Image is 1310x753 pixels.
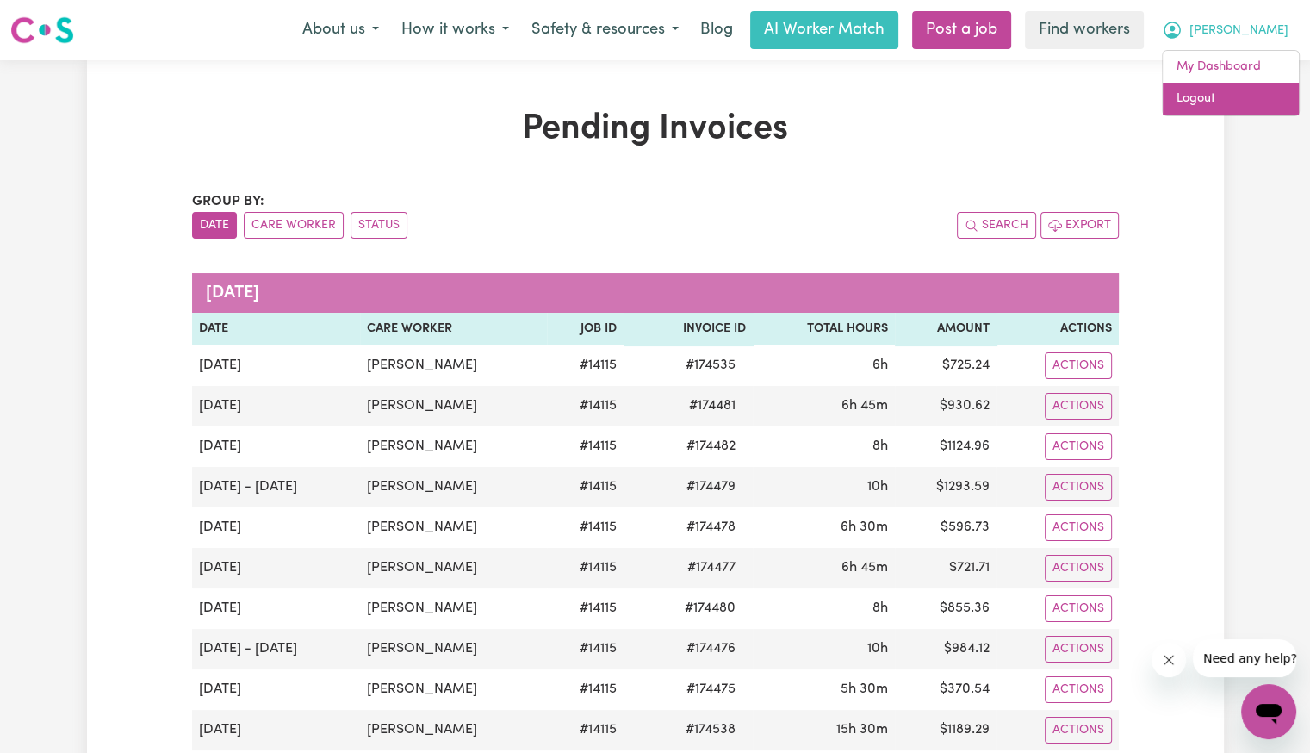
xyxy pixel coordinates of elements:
td: [DATE] [192,507,361,548]
td: [PERSON_NAME] [360,507,547,548]
span: Group by: [192,195,264,208]
span: 6 hours 45 minutes [841,561,888,575]
a: AI Worker Match [750,11,898,49]
th: Total Hours [753,313,896,345]
button: About us [291,12,390,48]
span: [PERSON_NAME] [1189,22,1288,40]
button: Actions [1045,676,1112,703]
td: [DATE] - [DATE] [192,467,361,507]
span: 15 hours 30 minutes [836,723,888,737]
button: Actions [1045,514,1112,541]
th: Amount [895,313,996,345]
a: Find workers [1025,11,1144,49]
a: Post a job [912,11,1011,49]
span: 6 hours [872,358,888,372]
td: $ 596.73 [895,507,996,548]
a: Careseekers logo [10,10,74,50]
img: Careseekers logo [10,15,74,46]
span: 10 hours [867,480,888,494]
td: [PERSON_NAME] [360,710,547,750]
button: Export [1040,212,1119,239]
button: Actions [1045,474,1112,501]
td: $ 725.24 [895,345,996,386]
td: [DATE] [192,345,361,386]
button: sort invoices by care worker [244,212,344,239]
span: 10 hours [867,642,888,656]
span: 8 hours [872,439,888,453]
a: My Dashboard [1163,51,1299,84]
span: 6 hours 30 minutes [841,520,888,534]
td: # 14115 [547,588,624,629]
td: # 14115 [547,345,624,386]
button: Actions [1045,433,1112,460]
td: # 14115 [547,386,624,426]
td: [DATE] [192,386,361,426]
td: $ 1124.96 [895,426,996,467]
span: # 174476 [676,638,746,659]
td: [DATE] [192,426,361,467]
th: Actions [996,313,1119,345]
button: How it works [390,12,520,48]
span: # 174479 [676,476,746,497]
td: [DATE] [192,548,361,588]
span: # 174482 [676,436,746,457]
td: [PERSON_NAME] [360,467,547,507]
td: # 14115 [547,629,624,669]
td: # 14115 [547,548,624,588]
span: # 174535 [675,355,746,376]
td: [PERSON_NAME] [360,669,547,710]
td: $ 855.36 [895,588,996,629]
th: Care Worker [360,313,547,345]
td: [DATE] [192,588,361,629]
button: Actions [1045,352,1112,379]
button: sort invoices by paid status [351,212,407,239]
button: Actions [1045,555,1112,582]
iframe: Message from company [1193,639,1296,677]
th: Date [192,313,361,345]
a: Logout [1163,83,1299,115]
td: # 14115 [547,426,624,467]
td: $ 1293.59 [895,467,996,507]
span: # 174475 [676,679,746,700]
td: [PERSON_NAME] [360,629,547,669]
td: [DATE] [192,669,361,710]
div: My Account [1162,50,1300,116]
td: [PERSON_NAME] [360,386,547,426]
td: $ 721.71 [895,548,996,588]
td: [PERSON_NAME] [360,426,547,467]
a: Blog [690,11,743,49]
td: $ 370.54 [895,669,996,710]
button: Search [957,212,1036,239]
th: Job ID [547,313,624,345]
span: # 174480 [674,598,746,619]
td: # 14115 [547,467,624,507]
span: # 174477 [677,557,746,578]
td: $ 930.62 [895,386,996,426]
iframe: Button to launch messaging window [1241,684,1296,739]
button: Safety & resources [520,12,690,48]
td: [PERSON_NAME] [360,588,547,629]
button: Actions [1045,393,1112,420]
button: My Account [1151,12,1300,48]
caption: [DATE] [192,273,1119,313]
button: Actions [1045,636,1112,663]
td: $ 1189.29 [895,710,996,750]
td: [PERSON_NAME] [360,548,547,588]
iframe: Close message [1152,643,1186,677]
td: # 14115 [547,507,624,548]
button: Actions [1045,717,1112,744]
h1: Pending Invoices [192,109,1119,150]
td: [DATE] - [DATE] [192,629,361,669]
span: 8 hours [872,601,888,615]
td: [PERSON_NAME] [360,345,547,386]
td: [DATE] [192,710,361,750]
span: # 174481 [679,395,746,416]
span: # 174478 [676,517,746,538]
td: $ 984.12 [895,629,996,669]
th: Invoice ID [624,313,752,345]
button: sort invoices by date [192,212,237,239]
td: # 14115 [547,710,624,750]
span: # 174538 [675,719,746,740]
button: Actions [1045,595,1112,622]
td: # 14115 [547,669,624,710]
